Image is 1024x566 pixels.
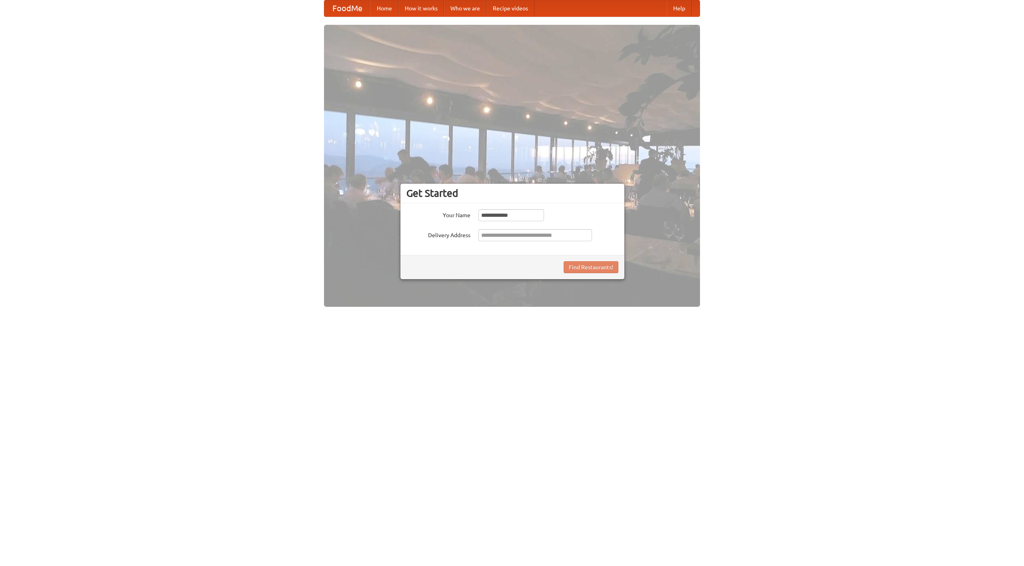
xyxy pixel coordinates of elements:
a: Who we are [444,0,486,16]
a: Home [370,0,398,16]
a: Help [667,0,692,16]
a: FoodMe [324,0,370,16]
h3: Get Started [406,187,618,199]
label: Your Name [406,209,470,219]
label: Delivery Address [406,229,470,239]
a: How it works [398,0,444,16]
button: Find Restaurants! [564,261,618,273]
a: Recipe videos [486,0,534,16]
